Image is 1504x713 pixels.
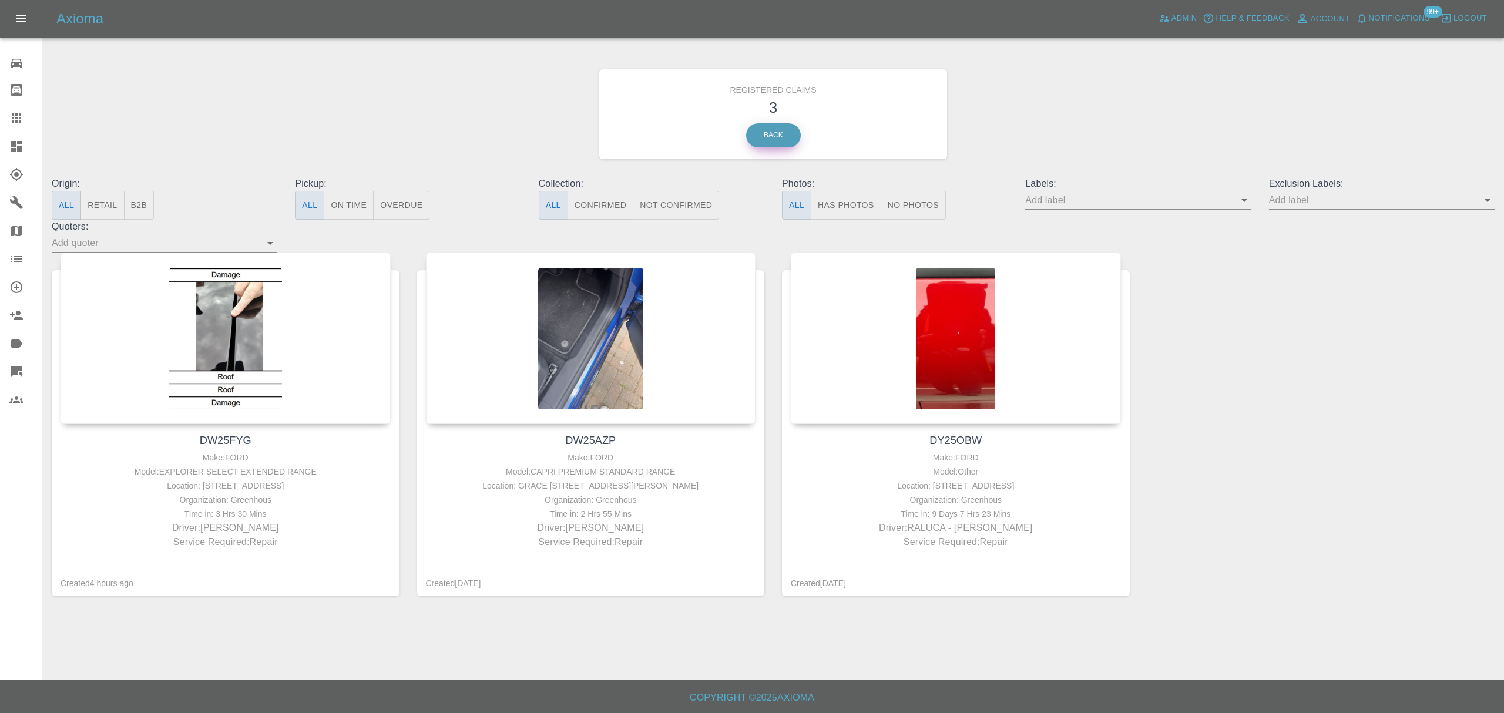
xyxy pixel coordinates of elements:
p: Origin: [52,177,277,191]
div: Make: FORD [794,450,1118,465]
h3: 3 [608,96,938,119]
button: Notifications [1353,9,1433,28]
div: Created 4 hours ago [61,576,133,590]
button: Confirmed [568,191,633,220]
button: Not Confirmed [633,191,719,220]
div: Make: FORD [429,450,753,465]
a: Back [746,123,801,147]
input: Add label [1269,191,1477,209]
p: Pickup: [295,177,521,191]
span: Admin [1171,12,1197,25]
p: Quoters: [52,220,277,234]
div: Time in: 2 Hrs 55 Mins [429,507,753,521]
button: On Time [324,191,374,220]
button: Retail [80,191,124,220]
div: Location: GRACE [STREET_ADDRESS][PERSON_NAME] [429,479,753,493]
input: Add label [1025,191,1233,209]
p: Collection: [539,177,764,191]
div: Model: Other [794,465,1118,479]
p: Driver: RALUCA - [PERSON_NAME] [794,521,1118,535]
button: No Photos [881,191,946,220]
button: Open drawer [7,5,35,33]
a: DW25FYG [200,435,251,446]
button: Overdue [373,191,429,220]
div: Time in: 9 Days 7 Hrs 23 Mins [794,507,1118,521]
button: All [782,191,811,220]
button: Help & Feedback [1200,9,1292,28]
p: Service Required: Repair [63,535,388,549]
a: DY25OBW [929,435,982,446]
div: Created [DATE] [791,576,846,590]
div: Make: FORD [63,450,388,465]
span: Help & Feedback [1216,12,1289,25]
button: All [295,191,324,220]
button: Has Photos [811,191,881,220]
div: Organization: Greenhous [794,493,1118,507]
div: Location: [STREET_ADDRESS] [794,479,1118,493]
button: Open [1236,192,1253,208]
button: Open [262,235,278,251]
h6: Copyright © 2025 Axioma [9,690,1495,706]
span: Notifications [1369,12,1430,25]
span: Logout [1453,12,1487,25]
span: 99+ [1424,6,1442,18]
a: DW25AZP [565,435,616,446]
p: Exclusion Labels: [1269,177,1495,191]
p: Service Required: Repair [429,535,753,549]
div: Model: EXPLORER SELECT EXTENDED RANGE [63,465,388,479]
button: Logout [1438,9,1490,28]
p: Service Required: Repair [794,535,1118,549]
p: Labels: [1025,177,1251,191]
h5: Axioma [56,9,103,28]
input: Add quoter [52,234,260,252]
p: Driver: [PERSON_NAME] [429,521,753,535]
button: B2B [124,191,155,220]
a: Account [1292,9,1353,28]
div: Organization: Greenhous [63,493,388,507]
div: Time in: 3 Hrs 30 Mins [63,507,388,521]
button: All [52,191,81,220]
p: Photos: [782,177,1008,191]
button: Open [1479,192,1496,208]
div: Created [DATE] [426,576,481,590]
div: Model: CAPRI PREMIUM STANDARD RANGE [429,465,753,479]
div: Location: [STREET_ADDRESS] [63,479,388,493]
p: Driver: [PERSON_NAME] [63,521,388,535]
h6: Registered Claims [608,78,938,96]
button: All [539,191,568,220]
div: Organization: Greenhous [429,493,753,507]
span: Account [1311,12,1350,26]
a: Admin [1156,9,1200,28]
